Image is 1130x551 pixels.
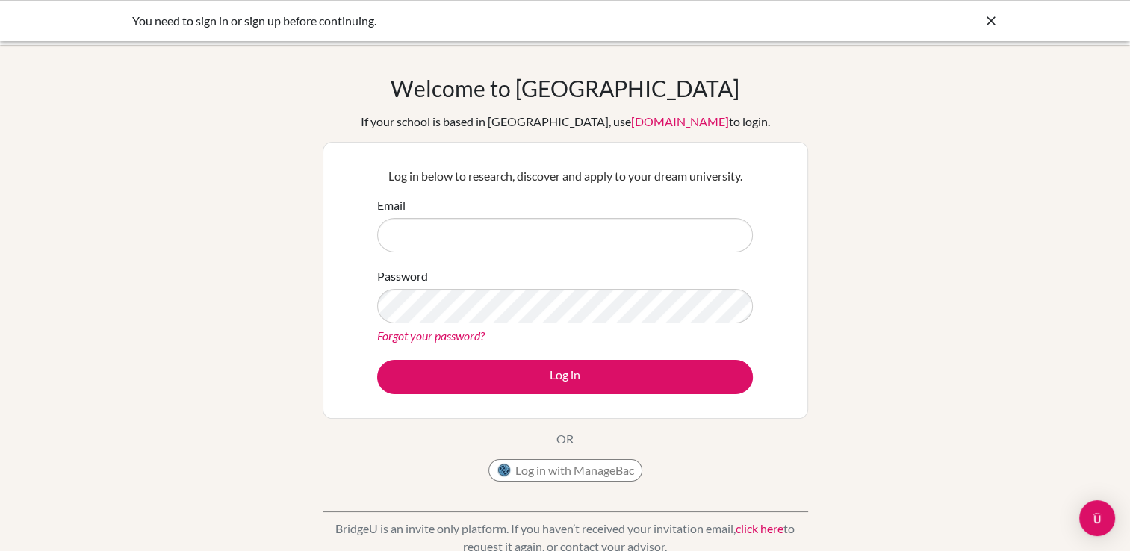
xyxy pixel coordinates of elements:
[377,329,485,343] a: Forgot your password?
[488,459,642,482] button: Log in with ManageBac
[361,113,770,131] div: If your school is based in [GEOGRAPHIC_DATA], use to login.
[1079,500,1115,536] div: Open Intercom Messenger
[377,267,428,285] label: Password
[556,430,574,448] p: OR
[631,114,729,128] a: [DOMAIN_NAME]
[132,12,774,30] div: You need to sign in or sign up before continuing.
[377,360,753,394] button: Log in
[391,75,739,102] h1: Welcome to [GEOGRAPHIC_DATA]
[736,521,783,535] a: click here
[377,196,406,214] label: Email
[377,167,753,185] p: Log in below to research, discover and apply to your dream university.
